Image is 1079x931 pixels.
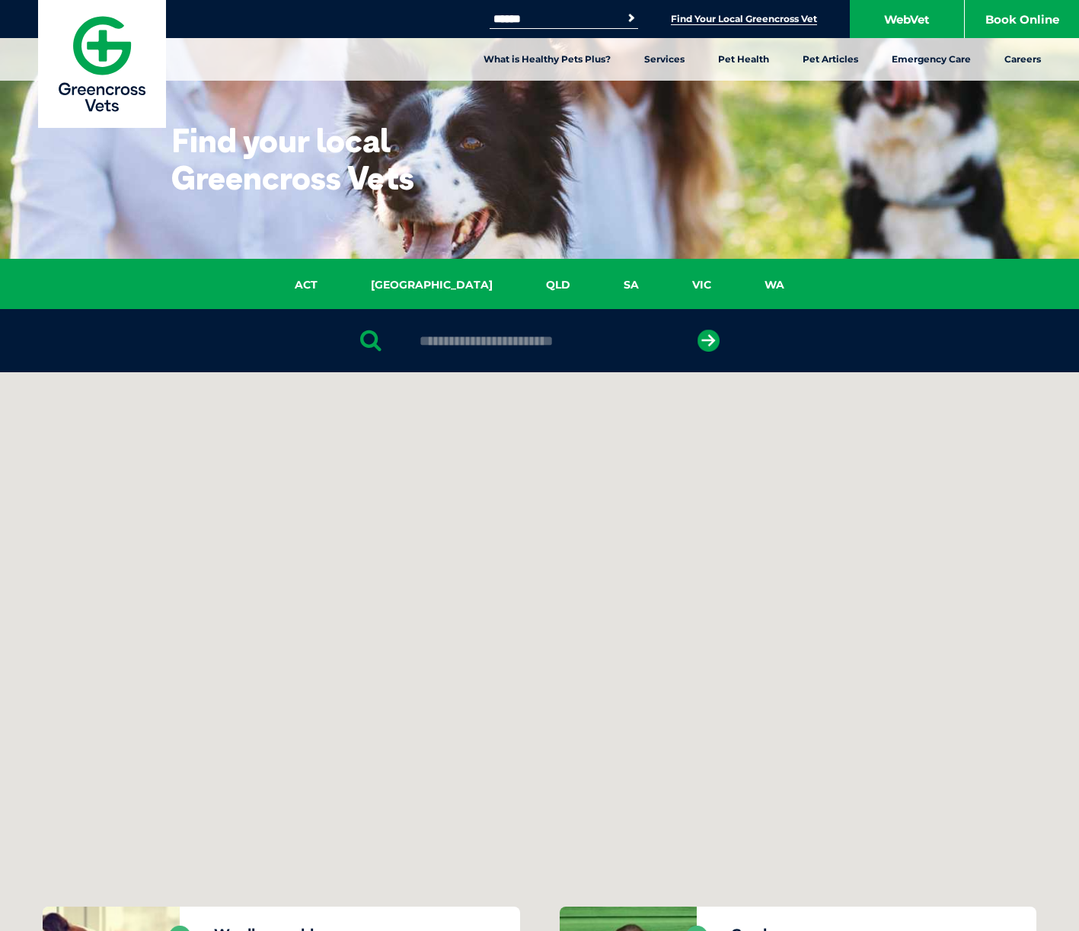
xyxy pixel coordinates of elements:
[597,276,666,294] a: SA
[738,276,811,294] a: WA
[344,276,519,294] a: [GEOGRAPHIC_DATA]
[519,276,597,294] a: QLD
[627,38,701,81] a: Services
[786,38,875,81] a: Pet Articles
[875,38,988,81] a: Emergency Care
[666,276,738,294] a: VIC
[171,122,472,196] h1: Find your local Greencross Vets
[268,276,344,294] a: ACT
[701,38,786,81] a: Pet Health
[624,11,639,26] button: Search
[671,13,817,25] a: Find Your Local Greencross Vet
[467,38,627,81] a: What is Healthy Pets Plus?
[988,38,1058,81] a: Careers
